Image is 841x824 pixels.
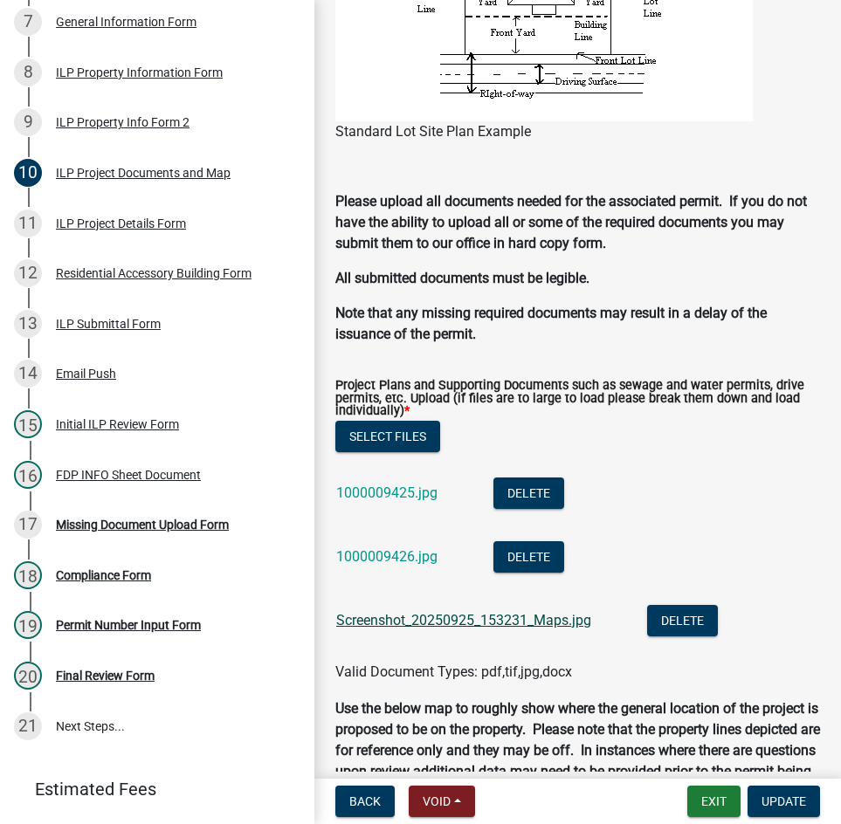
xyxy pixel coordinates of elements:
a: 1000009425.jpg [336,484,438,501]
strong: Please upload all documents needed for the associated permit. If you do not have the ability to u... [335,193,807,251]
div: 21 [14,712,42,740]
div: ILP Project Details Form [56,217,186,230]
strong: Note that any missing required documents may result in a delay of the issuance of the permit. [335,305,767,342]
div: ILP Property Information Form [56,66,223,79]
div: 16 [14,461,42,489]
wm-modal-confirm: Delete Document [493,486,564,503]
strong: All submitted documents must be legible. [335,270,589,286]
div: Compliance Form [56,569,151,581]
button: Exit [687,786,741,817]
button: Delete [647,605,718,636]
wm-modal-confirm: Delete Document [493,550,564,566]
div: 7 [14,8,42,36]
button: Delete [493,541,564,573]
button: Void [409,786,475,817]
div: Residential Accessory Building Form [56,267,252,279]
div: ILP Property Info Form 2 [56,116,190,128]
div: 8 [14,58,42,86]
div: FDP INFO Sheet Document [56,469,201,481]
a: Estimated Fees [14,772,286,807]
div: 18 [14,561,42,589]
button: Delete [493,477,564,509]
div: General Information Form [56,16,196,28]
div: 10 [14,159,42,187]
strong: Use the below map to roughly show where the general location of the project is proposed to be on ... [335,700,820,821]
div: Initial ILP Review Form [56,418,179,430]
div: 20 [14,662,42,690]
div: 9 [14,108,42,136]
div: 13 [14,310,42,338]
div: ILP Project Documents and Map [56,167,231,179]
div: 14 [14,360,42,388]
a: Screenshot_20250925_153231_Maps.jpg [336,612,591,628]
div: Final Review Form [56,669,155,682]
figcaption: Standard Lot Site Plan Example [335,121,820,142]
button: Back [335,786,395,817]
wm-modal-confirm: Delete Document [647,614,718,630]
a: 1000009426.jpg [336,548,438,565]
div: 17 [14,511,42,539]
div: Missing Document Upload Form [56,518,229,531]
div: Email Push [56,367,116,380]
span: Void [423,794,451,808]
div: 15 [14,410,42,438]
span: Valid Document Types: pdf,tif,jpg,docx [335,663,572,680]
label: Project Plans and Supporting Documents such as sewage and water permits, drive permits, etc. Uplo... [335,380,820,417]
div: 19 [14,611,42,639]
span: Update [762,794,806,808]
div: 12 [14,259,42,287]
button: Update [748,786,820,817]
div: 11 [14,209,42,237]
div: Permit Number Input Form [56,619,201,631]
span: Back [349,794,381,808]
div: ILP Submittal Form [56,318,161,330]
button: Select files [335,421,440,452]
